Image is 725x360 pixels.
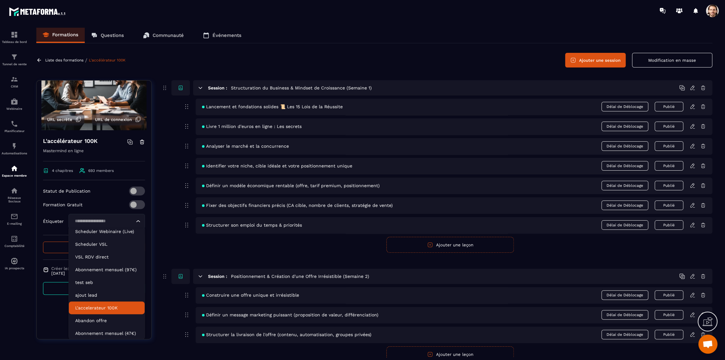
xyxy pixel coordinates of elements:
[632,53,712,67] button: Modification en masse
[75,241,138,247] p: Scheduler VSL
[11,257,18,265] img: automations
[655,220,683,230] button: Publié
[2,244,27,248] p: Comptabilité
[11,187,18,194] img: social-network
[11,120,18,128] img: scheduler
[52,168,73,173] span: 4 chapitres
[2,208,27,230] a: emailemailE-mailing
[75,279,138,286] p: test seb
[565,53,626,67] button: Ajouter une session
[386,237,514,253] button: Ajouter une leçon
[601,201,648,210] span: Délai de Déblocage
[212,32,241,38] p: Événements
[43,219,64,224] p: Étiqueter
[2,129,27,133] p: Planificateur
[208,85,227,90] h6: Session :
[43,282,145,295] a: Prévisualiser
[2,71,27,93] a: formationformationCRM
[601,330,648,339] span: Délai de Déblocage
[43,188,90,194] p: Statut de Publication
[601,141,648,151] span: Délai de Déblocage
[202,183,380,188] span: Définir un modéle économique rentable (offre, tarif premium, positionnement)
[43,202,83,207] p: Formation Gratuit
[655,122,683,131] button: Publié
[101,32,124,38] p: Questions
[2,85,27,88] p: CRM
[2,107,27,110] p: Webinaire
[2,222,27,225] p: E-mailing
[45,58,83,62] a: Liste des formations
[202,203,393,208] span: Fixer des objectifs financiers précis (CA cible, nombre de clients, stratégie de vente)
[73,218,134,225] input: Search for option
[2,266,27,270] p: IA prospects
[11,31,18,39] img: formation
[75,317,138,324] p: Abandon offre
[75,254,138,260] p: VSL RDV direct
[52,32,78,38] p: Formations
[2,196,27,203] p: Réseaux Sociaux
[655,201,683,210] button: Publié
[41,51,147,130] img: background
[655,310,683,320] button: Publié
[202,144,289,149] span: Analyser le marché et la concurrence
[655,102,683,111] button: Publié
[208,274,227,279] h6: Session :
[43,137,97,145] h4: L'accélérateur 100K
[51,266,69,271] span: Créer le:
[2,26,27,48] a: formationformationTableau de bord
[2,182,27,208] a: social-networksocial-networkRéseaux Sociaux
[601,310,648,320] span: Délai de Déblocage
[95,117,132,122] span: URL de connexion
[202,124,302,129] span: Livre 1 million d'euros en ligne : Les secrets
[11,98,18,105] img: automations
[2,62,27,66] p: Tunnel de vente
[601,290,648,300] span: Délai de Déblocage
[2,160,27,182] a: automationsautomationsEspace membre
[202,222,302,228] span: Structurer son emploi du temps & priorités
[2,152,27,155] p: Automatisations
[202,163,352,168] span: Identifier votre niche, cible idéale et votre positionnement unique
[85,57,87,63] span: /
[137,28,190,43] a: Communauté
[88,168,114,173] span: 693 members
[11,142,18,150] img: automations
[11,235,18,243] img: accountant
[2,40,27,44] p: Tableau de bord
[655,161,683,171] button: Publié
[92,113,144,125] button: URL de connexion
[231,85,372,91] h5: Structuration du Business & Mindset de Croissance (Semaine 1)
[655,141,683,151] button: Publié
[601,220,648,230] span: Délai de Déblocage
[75,292,138,298] p: ajout lead
[9,6,66,17] img: logo
[43,242,145,253] button: Suivi des élèves
[2,230,27,252] a: accountantaccountantComptabilité
[202,332,371,337] span: Structurer la livraison de l'offre (contenu, automatisation, groupes privées)
[202,104,343,109] span: Lancement et fondations solides 📜 Les 15 Lois de la Réussite
[601,181,648,190] span: Délai de Déblocage
[75,330,138,336] p: Abonnement mensuel (47€)
[75,266,138,273] p: Abonnement mensuel (97€)
[2,174,27,177] p: Espace membre
[197,28,248,43] a: Événements
[75,305,138,311] p: L'accelerateur 100K
[51,271,69,276] p: [DATE]
[202,293,299,298] span: Construire une offre unique et irrésistible
[68,214,145,229] div: Search for option
[231,273,369,279] h5: Positionnement & Création d'une Offre Irrésistible (Semaine 2)
[601,102,648,111] span: Délai de Déblocage
[2,115,27,138] a: schedulerschedulerPlanificateur
[75,228,138,235] p: Scheduler Webinaire (Live)
[89,58,126,62] a: L'accélérateur 100K
[2,48,27,71] a: formationformationTunnel de vente
[11,75,18,83] img: formation
[11,53,18,61] img: formation
[43,147,145,161] p: Mastermind en ligne
[202,312,378,317] span: Définir un message marketing puissant (proposition de valeur, différenciation)
[655,181,683,190] button: Publié
[85,28,130,43] a: Questions
[2,138,27,160] a: automationsautomationsAutomatisations
[11,165,18,172] img: automations
[153,32,184,38] p: Communauté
